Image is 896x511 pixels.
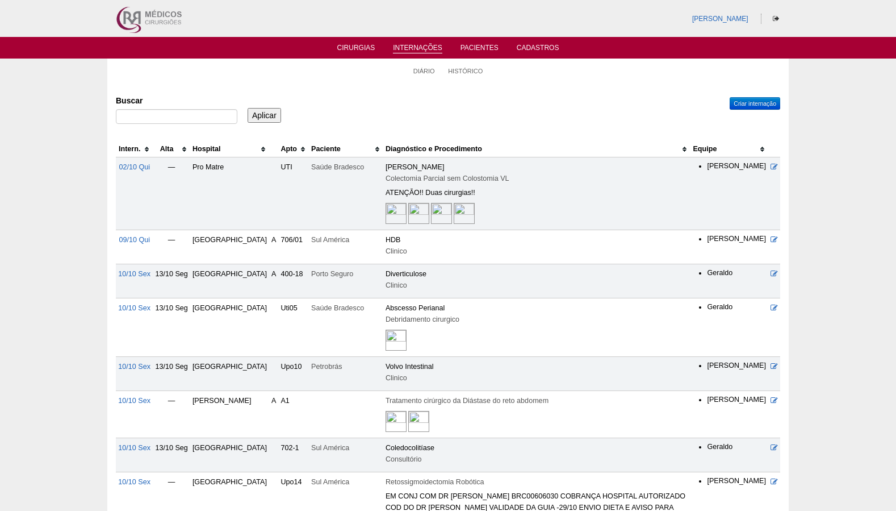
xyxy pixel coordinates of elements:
li: [PERSON_NAME] [707,234,766,244]
span: 13/10 Seg [155,270,187,278]
th: Diagnóstico e Procedimento [383,141,691,157]
a: 02/10 Qui [119,163,150,171]
td: [GEOGRAPHIC_DATA] [190,357,269,391]
div: Consultório [386,454,689,465]
td: A [269,391,278,438]
div: Colectomia Parcial sem Colostomia VL [386,173,689,184]
td: — [153,230,190,264]
div: Saúde Bradesco [311,302,381,314]
th: Hospital [190,141,269,157]
td: 400-18 [278,264,309,298]
div: Clinico [386,372,689,384]
td: [GEOGRAPHIC_DATA] [190,230,269,264]
td: Upo10 [278,357,309,391]
span: 13/10 Seg [155,304,187,312]
li: [PERSON_NAME] [707,395,766,405]
td: 702-1 [278,438,309,472]
a: Internações [393,44,442,53]
div: Coledocolitíase [386,442,689,454]
i: Sair [773,15,779,22]
a: Editar [771,478,778,486]
td: — [153,391,190,438]
td: 706/01 [278,230,309,264]
td: Pro Matre [190,157,269,230]
label: Buscar [116,95,237,106]
th: Paciente [309,141,383,157]
a: Histórico [448,67,483,75]
a: Diário [413,67,435,75]
div: Debridamento cirurgico [386,314,689,325]
td: — [153,157,190,230]
td: UTI [278,157,309,230]
div: Diverticulose [386,268,689,280]
a: 10/10 Sex [118,478,150,486]
a: [PERSON_NAME] [692,15,748,23]
input: Digite os termos que você deseja procurar. [116,109,237,124]
td: A [269,230,278,264]
div: Tratamento cirúrgico da Diástase do reto abdomem [386,395,689,406]
td: A1 [278,391,309,438]
div: ATENÇÃO!! Duas cirurgias!! [386,187,689,198]
a: 10/10 Sex [118,444,150,452]
th: Equipe [690,141,768,157]
a: Editar [771,397,778,405]
th: Intern. [116,141,153,157]
div: Sul América [311,476,381,488]
a: Pacientes [460,44,499,55]
a: 10/10 Sex [118,397,150,405]
li: [PERSON_NAME] [707,476,766,487]
div: Clinico [386,280,689,291]
li: [PERSON_NAME] [707,161,766,172]
div: Retossigmoidectomia Robótica [386,476,689,488]
div: Sul América [311,442,381,454]
div: Petrobrás [311,361,381,372]
td: [GEOGRAPHIC_DATA] [190,264,269,298]
div: Porto Seguro [311,268,381,280]
div: Clinico [386,246,689,257]
input: Aplicar [248,108,281,123]
a: 10/10 Sex [118,363,150,371]
div: Sul América [311,234,381,246]
li: [PERSON_NAME] [707,361,766,371]
a: Editar [771,163,778,171]
li: Geraldo [707,268,766,279]
li: Geraldo [707,442,766,452]
td: A [269,264,278,298]
div: HDB [386,234,689,246]
a: Cirurgias [337,44,375,55]
div: [PERSON_NAME] [386,161,689,173]
td: [PERSON_NAME] [190,391,269,438]
a: 10/10 Sex [118,270,150,278]
a: 10/10 Sex [118,304,150,312]
td: [GEOGRAPHIC_DATA] [190,438,269,472]
a: Criar internação [730,97,780,110]
span: 13/10 Seg [155,363,187,371]
td: [GEOGRAPHIC_DATA] [190,298,269,357]
a: Cadastros [517,44,559,55]
a: Editar [771,363,778,371]
li: Geraldo [707,302,766,313]
a: 09/10 Qui [119,236,150,244]
div: Saúde Bradesco [311,161,381,173]
div: Abscesso Perianal [386,302,689,314]
th: Apto [278,141,309,157]
a: Editar [771,236,778,244]
th: Alta [153,141,190,157]
a: Editar [771,270,778,278]
a: Editar [771,304,778,312]
span: 13/10 Seg [155,444,187,452]
a: Editar [771,444,778,452]
div: Volvo Intestinal [386,361,689,372]
td: Uti05 [278,298,309,357]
